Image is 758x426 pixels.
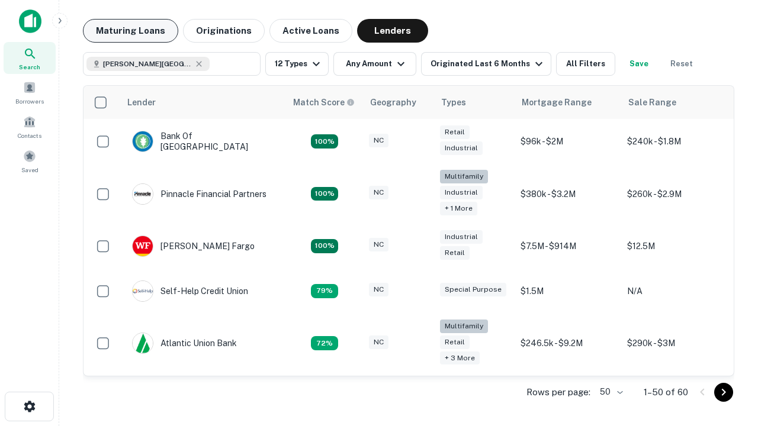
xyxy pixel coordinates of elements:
[127,95,156,109] div: Lender
[370,95,416,109] div: Geography
[133,281,153,301] img: picture
[4,76,56,108] a: Borrowers
[620,52,658,76] button: Save your search to get updates of matches that match your search criteria.
[515,314,621,373] td: $246.5k - $9.2M
[621,314,728,373] td: $290k - $3M
[132,131,274,152] div: Bank Of [GEOGRAPHIC_DATA]
[440,202,477,215] div: + 1 more
[556,52,615,76] button: All Filters
[369,134,388,147] div: NC
[4,42,56,74] a: Search
[133,184,153,204] img: picture
[286,86,363,119] th: Capitalize uses an advanced AI algorithm to match your search with the best lender. The match sco...
[21,165,38,175] span: Saved
[621,119,728,164] td: $240k - $1.8M
[699,293,758,350] iframe: Chat Widget
[103,59,192,69] span: [PERSON_NAME][GEOGRAPHIC_DATA], [GEOGRAPHIC_DATA]
[132,235,255,257] div: [PERSON_NAME] Fargo
[133,236,153,256] img: picture
[4,111,56,143] a: Contacts
[311,134,338,149] div: Matching Properties: 14, hasApolloMatch: undefined
[714,383,733,402] button: Go to next page
[440,170,488,183] div: Multifamily
[311,239,338,253] div: Matching Properties: 15, hasApolloMatch: undefined
[311,284,338,298] div: Matching Properties: 11, hasApolloMatch: undefined
[621,224,728,269] td: $12.5M
[183,19,265,43] button: Originations
[628,95,676,109] div: Sale Range
[644,385,688,399] p: 1–50 of 60
[515,269,621,314] td: $1.5M
[621,164,728,224] td: $260k - $2.9M
[440,351,480,365] div: + 3 more
[515,224,621,269] td: $7.5M - $914M
[434,86,515,119] th: Types
[363,86,434,119] th: Geography
[441,95,466,109] div: Types
[663,52,701,76] button: Reset
[369,186,388,199] div: NC
[369,238,388,251] div: NC
[440,283,506,296] div: Special Purpose
[132,280,248,302] div: Self-help Credit Union
[440,246,470,260] div: Retail
[18,131,41,140] span: Contacts
[431,57,546,71] div: Originated Last 6 Months
[133,131,153,151] img: picture
[621,269,728,314] td: N/A
[265,52,329,76] button: 12 Types
[15,96,44,106] span: Borrowers
[526,385,590,399] p: Rows per page:
[369,335,388,349] div: NC
[515,119,621,164] td: $96k - $2M
[421,52,551,76] button: Originated Last 6 Months
[311,187,338,201] div: Matching Properties: 25, hasApolloMatch: undefined
[522,95,592,109] div: Mortgage Range
[440,125,470,139] div: Retail
[269,19,352,43] button: Active Loans
[515,86,621,119] th: Mortgage Range
[19,62,40,72] span: Search
[440,230,483,244] div: Industrial
[293,96,355,109] div: Capitalize uses an advanced AI algorithm to match your search with the best lender. The match sco...
[621,86,728,119] th: Sale Range
[4,145,56,177] a: Saved
[311,336,338,350] div: Matching Properties: 10, hasApolloMatch: undefined
[83,19,178,43] button: Maturing Loans
[132,333,237,354] div: Atlantic Union Bank
[440,141,483,155] div: Industrial
[132,183,266,205] div: Pinnacle Financial Partners
[369,283,388,296] div: NC
[357,19,428,43] button: Lenders
[120,86,286,119] th: Lender
[440,186,483,199] div: Industrial
[333,52,416,76] button: Any Amount
[515,164,621,224] td: $380k - $3.2M
[19,9,41,33] img: capitalize-icon.png
[440,335,470,349] div: Retail
[133,333,153,353] img: picture
[440,319,488,333] div: Multifamily
[293,96,352,109] h6: Match Score
[595,383,625,401] div: 50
